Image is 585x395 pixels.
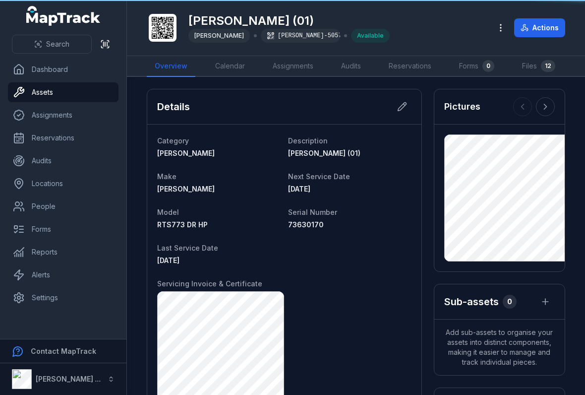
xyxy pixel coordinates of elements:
span: 73630170 [288,220,324,229]
span: Next Service Date [288,172,350,181]
button: Search [12,35,92,54]
span: Add sub-assets to organise your assets into distinct components, making it easier to manage and t... [434,320,565,375]
span: [PERSON_NAME] [194,32,244,39]
span: [DATE] [157,256,179,264]
span: Last Service Date [157,244,218,252]
span: Make [157,172,176,181]
a: People [8,197,118,216]
span: Category [157,136,189,145]
a: Audits [8,151,118,171]
a: Reports [8,242,118,262]
a: Reservations [8,128,118,148]
h1: [PERSON_NAME] (01) [188,13,390,29]
div: 12 [541,60,555,72]
a: Audits [333,56,369,77]
a: Settings [8,288,118,308]
div: [PERSON_NAME]-5057 [261,29,340,43]
a: MapTrack [26,6,101,26]
h2: Sub-assets [444,295,499,309]
a: Assets [8,82,118,102]
a: Dashboard [8,60,118,79]
span: [PERSON_NAME] (01) [288,149,360,157]
a: Overview [147,56,195,77]
span: Model [157,208,179,216]
button: Actions [514,18,565,37]
a: Reservations [381,56,439,77]
span: [PERSON_NAME] [157,185,215,193]
a: Forms0 [451,56,502,77]
span: Serial Number [288,208,337,216]
a: Assignments [8,105,118,125]
span: [DATE] [288,185,310,193]
h2: Details [157,100,190,114]
time: 4/6/2025, 12:00:00 am [288,185,310,193]
span: Search [46,39,69,49]
a: Alerts [8,265,118,285]
span: Servicing Invoice & Certificate [157,279,262,288]
a: Forms [8,219,118,239]
div: 0 [503,295,517,309]
a: Files12 [514,56,563,77]
div: 0 [482,60,494,72]
span: [PERSON_NAME] [157,149,215,157]
a: Assignments [265,56,321,77]
div: Available [351,29,390,43]
span: Description [288,136,328,145]
time: 4/6/2024, 12:00:00 am [157,256,179,264]
strong: [PERSON_NAME] Air [36,375,105,383]
span: RTS773 DR HP [157,220,208,229]
a: Calendar [207,56,253,77]
a: Locations [8,174,118,194]
strong: Contact MapTrack [31,347,96,355]
h3: Pictures [444,100,480,114]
